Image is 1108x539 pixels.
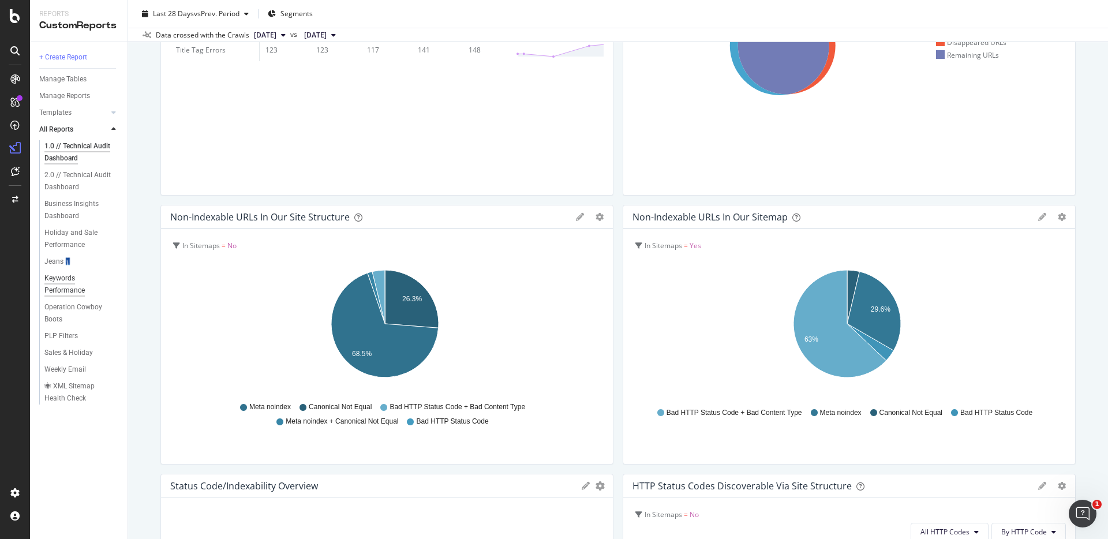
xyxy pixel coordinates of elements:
div: Keywords Performance [44,272,109,297]
div: Status Code/Indexability Overview [170,480,318,492]
td: 141 [412,38,463,61]
div: Remaining URLs [936,50,1000,60]
span: 2025 Jul. 13th [304,30,327,40]
div: gear [1058,213,1066,221]
span: Bad HTTP Status Code [960,408,1032,418]
span: vs Prev. Period [194,9,239,18]
div: Operation Cowboy Boots [44,301,110,325]
button: Segments [263,5,317,23]
div: Sales & Holiday [44,347,93,359]
button: Last 28 DaysvsPrev. Period [137,5,253,23]
span: = [684,510,688,519]
text: 26.3% [402,295,422,303]
text: 68.5% [352,350,372,358]
a: Business Insights Dashboard [44,198,119,222]
span: Meta noindex [820,408,862,418]
a: 2.0 // Technical Audit Dashboard [44,169,119,193]
a: Manage Tables [39,73,119,85]
a: Sales & Holiday [44,347,119,359]
a: Operation Cowboy Boots [44,301,119,325]
span: Bad HTTP Status Code + Bad Content Type [390,402,525,412]
div: All Reports [39,123,73,136]
a: Keywords Performance [44,272,119,297]
div: HTTP status codes discoverable via Site structure [632,480,852,492]
span: Meta noindex + Canonical Not Equal [286,417,398,426]
span: = [222,241,226,250]
span: 1 [1092,500,1102,509]
span: Canonical Not Equal [879,408,942,418]
td: 117 [361,38,412,61]
span: Segments [280,9,313,18]
td: 148 [463,38,514,61]
div: gear [596,213,604,221]
button: [DATE] [249,28,290,42]
a: Manage Reports [39,90,119,102]
svg: A chart. [170,263,600,397]
span: Last 28 Days [153,9,194,18]
div: gear [596,482,605,490]
span: Meta noindex [249,402,291,412]
div: Templates [39,107,72,119]
span: In Sitemaps [645,510,682,519]
div: 🕷 XML Sitemap Health Check [44,380,111,405]
span: All HTTP Codes [920,527,969,537]
div: Holiday and Sale Performance [44,227,111,251]
div: Non-Indexable URLs in our sitemapgeargearIn Sitemaps = YesA chart.Bad HTTP Status Code + Bad Cont... [623,205,1076,465]
span: vs [290,29,300,40]
a: Jeans👖 [44,256,119,268]
a: 1.0 // Technical Audit Dashboard [44,140,119,164]
span: Canonical Not Equal [309,402,372,412]
div: + Create Report [39,51,87,63]
div: Disappeared URLs [936,38,1007,47]
div: CustomReports [39,19,118,32]
div: 1.0 // Technical Audit Dashboard [44,140,112,164]
div: PLP Filters [44,330,78,342]
text: 63% [804,335,818,343]
a: 🕷 XML Sitemap Health Check [44,380,119,405]
a: PLP Filters [44,330,119,342]
div: Jeans👖 [44,256,72,268]
span: 2025 Aug. 10th [254,30,276,40]
div: Non-Indexable URLs in our Site Structure [170,211,350,223]
a: All Reports [39,123,108,136]
div: Reports [39,9,118,19]
span: By HTTP Code [1001,527,1047,537]
td: 123 [260,38,311,61]
td: Title Tag Errors [170,38,260,61]
span: No [690,510,699,519]
span: Bad HTTP Status Code [416,417,488,426]
a: Templates [39,107,108,119]
div: Manage Tables [39,73,87,85]
text: 29.6% [871,305,890,313]
div: Non-Indexable URLs in our sitemap [632,211,788,223]
div: Non-Indexable URLs in our Site StructuregeargearIn Sitemaps = NoA chart.Meta noindexCanonical Not... [160,205,613,465]
span: No [227,241,237,250]
span: Yes [690,241,701,250]
a: + Create Report [39,51,119,63]
span: In Sitemaps [182,241,220,250]
div: Business Insights Dashboard [44,198,111,222]
span: In Sitemaps [645,241,682,250]
span: Bad HTTP Status Code + Bad Content Type [667,408,802,418]
a: Holiday and Sale Performance [44,227,119,251]
iframe: Intercom live chat [1069,500,1096,527]
div: 2.0 // Technical Audit Dashboard [44,169,112,193]
div: Data crossed with the Crawls [156,30,249,40]
div: Weekly Email [44,364,86,376]
div: gear [1058,482,1066,490]
div: Manage Reports [39,90,90,102]
svg: A chart. [632,263,1062,397]
button: [DATE] [300,28,340,42]
span: = [684,241,688,250]
a: Weekly Email [44,364,119,376]
td: 123 [310,38,361,61]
